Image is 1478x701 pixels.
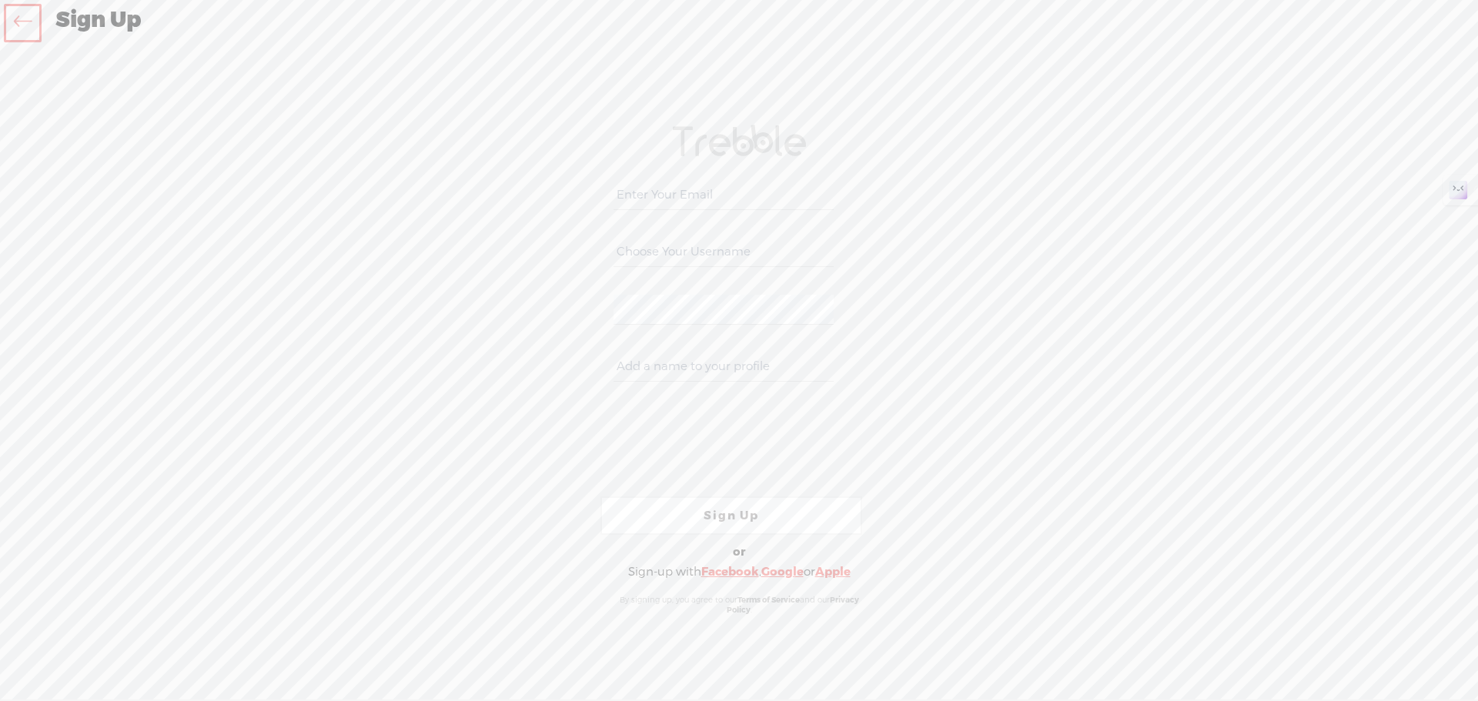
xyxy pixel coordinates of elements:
[614,180,833,210] input: Enter Your Email
[815,564,851,579] a: Apple
[761,564,804,579] a: Google
[604,587,874,623] div: By signing up, you agree to our and our .
[601,400,835,460] iframe: reCAPTCHA
[701,564,759,579] a: Facebook
[600,496,862,535] a: Sign Up
[593,540,885,565] div: or
[593,565,885,580] div: Sign-up with , or
[727,595,859,615] a: Privacy Policy
[614,352,833,382] input: Add a name to your profile
[737,595,800,605] a: Terms of Service
[614,237,833,267] input: Choose Your Username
